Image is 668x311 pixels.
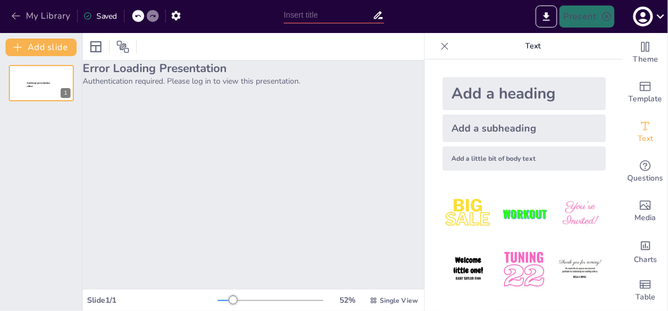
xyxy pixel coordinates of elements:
span: Questions [628,172,664,184]
div: Add a subheading [443,114,606,142]
div: Add ready made slides [623,73,667,112]
div: Add a little bit of body text [443,146,606,171]
span: Template [629,93,662,105]
img: 4.jpeg [443,244,494,295]
div: 52 % [335,295,361,305]
p: Text [454,33,612,59]
div: Layout [87,38,105,56]
img: 3.jpeg [554,188,606,239]
div: Add a heading [443,77,606,110]
span: Charts [634,254,657,266]
span: Theme [633,53,658,66]
div: Get real-time input from your audience [623,152,667,192]
div: 1 [9,65,74,101]
img: 6.jpeg [554,244,606,295]
input: Insert title [284,7,373,23]
span: Position [116,40,130,53]
div: Add a table [623,271,667,310]
span: Sendsteps presentation editor [27,82,50,88]
span: Media [635,212,656,224]
span: Table [635,291,655,303]
button: My Library [8,7,75,25]
span: Single View [380,296,418,305]
div: Saved [83,11,117,21]
div: Slide 1 / 1 [87,295,218,305]
div: Add charts and graphs [623,231,667,271]
p: Authentication required. Please log in to view this presentation. [83,76,424,86]
div: Add text boxes [623,112,667,152]
span: Text [638,133,653,145]
button: Add slide [6,39,77,56]
button: Export to PowerPoint [536,6,557,28]
h2: Error Loading Presentation [83,61,424,76]
button: Present [559,6,615,28]
div: Add images, graphics, shapes or video [623,192,667,231]
img: 2.jpeg [498,188,550,239]
div: 1 [61,88,71,98]
img: 1.jpeg [443,188,494,239]
div: Change the overall theme [623,33,667,73]
img: 5.jpeg [498,244,550,295]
